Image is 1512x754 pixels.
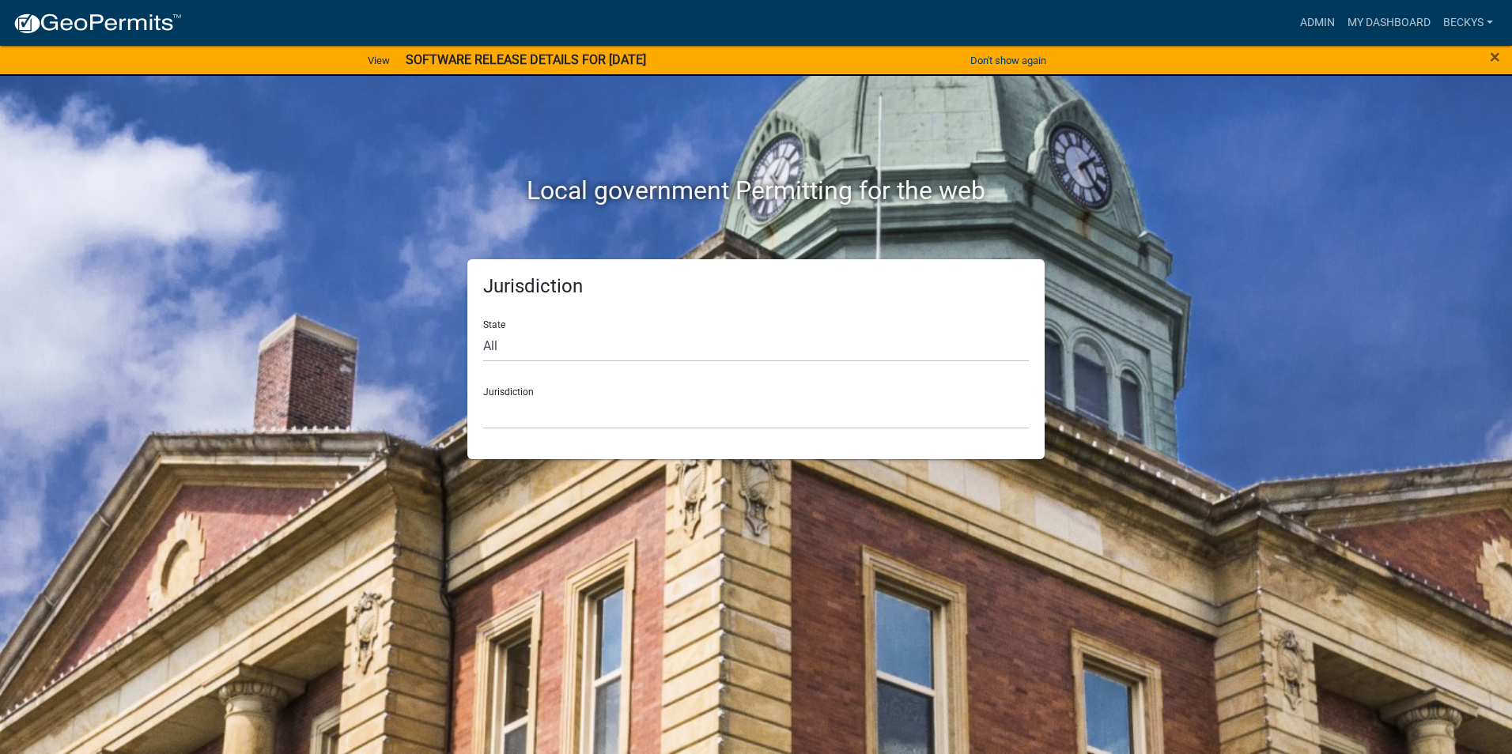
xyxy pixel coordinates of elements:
strong: SOFTWARE RELEASE DETAILS FOR [DATE] [406,52,646,67]
span: × [1490,46,1500,68]
h5: Jurisdiction [483,275,1029,298]
a: Admin [1294,8,1341,38]
h2: Local government Permitting for the web [317,175,1195,205]
button: Close [1490,47,1500,66]
a: My Dashboard [1341,8,1437,38]
a: beckys [1437,8,1499,38]
button: Don't show again [964,47,1053,74]
a: View [361,47,396,74]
